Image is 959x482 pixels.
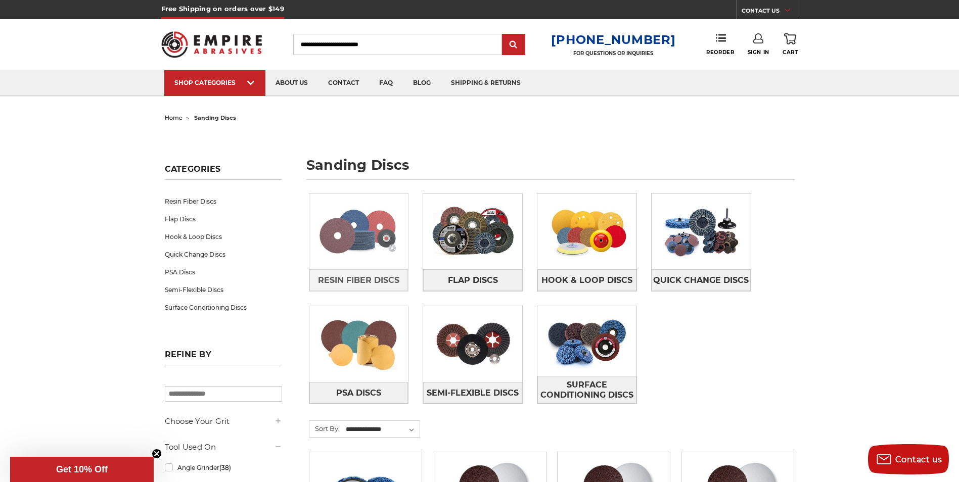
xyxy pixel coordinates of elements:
[653,272,749,289] span: Quick Change Discs
[165,114,182,121] a: home
[448,272,498,289] span: Flap Discs
[423,269,522,291] a: Flap Discs
[174,79,255,86] div: SHOP CATEGORIES
[318,272,399,289] span: Resin Fiber Discs
[309,421,340,436] label: Sort By:
[706,33,734,55] a: Reorder
[165,441,282,453] h5: Tool Used On
[165,192,282,210] a: Resin Fiber Discs
[895,455,942,464] span: Contact us
[165,350,282,365] h5: Refine by
[161,25,262,64] img: Empire Abrasives
[152,449,162,459] button: Close teaser
[336,384,381,402] span: PSA Discs
[537,306,636,376] img: Surface Conditioning Discs
[748,49,769,56] span: Sign In
[165,299,282,316] a: Surface Conditioning Discs
[165,228,282,246] a: Hook & Loop Discs
[165,263,282,281] a: PSA Discs
[318,70,369,96] a: contact
[165,246,282,263] a: Quick Change Discs
[165,210,282,228] a: Flap Discs
[10,457,154,482] div: Get 10% OffClose teaser
[309,269,408,291] a: Resin Fiber Discs
[423,309,522,379] img: Semi-Flexible Discs
[537,269,636,291] a: Hook & Loop Discs
[194,114,236,121] span: sanding discs
[165,459,282,476] a: Angle Grinder
[652,269,751,291] a: Quick Change Discs
[265,70,318,96] a: about us
[423,382,522,404] a: Semi-Flexible Discs
[165,415,282,427] h5: Choose Your Grit
[56,464,108,474] span: Get 10% Off
[309,382,408,404] a: PSA Discs
[504,35,524,55] input: Submit
[652,197,751,266] img: Quick Change Discs
[868,444,949,474] button: Contact us
[551,50,675,57] p: FOR QUESTIONS OR INQUIRIES
[165,281,282,299] a: Semi-Flexible Discs
[441,70,531,96] a: shipping & returns
[306,158,795,180] h1: sanding discs
[706,49,734,56] span: Reorder
[219,464,231,471] span: (38)
[537,197,636,266] img: Hook & Loop Discs
[537,376,636,404] a: Surface Conditioning Discs
[423,197,522,266] img: Flap Discs
[344,422,420,437] select: Sort By:
[427,384,519,402] span: Semi-Flexible Discs
[541,272,632,289] span: Hook & Loop Discs
[369,70,403,96] a: faq
[742,5,798,19] a: CONTACT US
[309,197,408,266] img: Resin Fiber Discs
[403,70,441,96] a: blog
[538,376,636,404] span: Surface Conditioning Discs
[783,49,798,56] span: Cart
[309,309,408,379] img: PSA Discs
[165,164,282,180] h5: Categories
[783,33,798,56] a: Cart
[551,32,675,47] a: [PHONE_NUMBER]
